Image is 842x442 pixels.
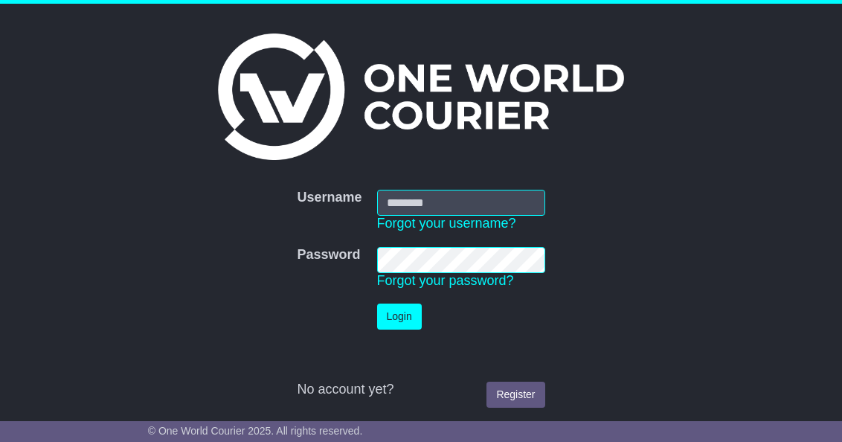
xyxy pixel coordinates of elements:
[377,304,422,330] button: Login
[297,247,360,263] label: Password
[297,190,361,206] label: Username
[377,273,514,288] a: Forgot your password?
[377,216,516,231] a: Forgot your username?
[486,382,544,408] a: Register
[148,425,363,437] span: © One World Courier 2025. All rights reserved.
[218,33,624,160] img: One World
[297,382,544,398] div: No account yet?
